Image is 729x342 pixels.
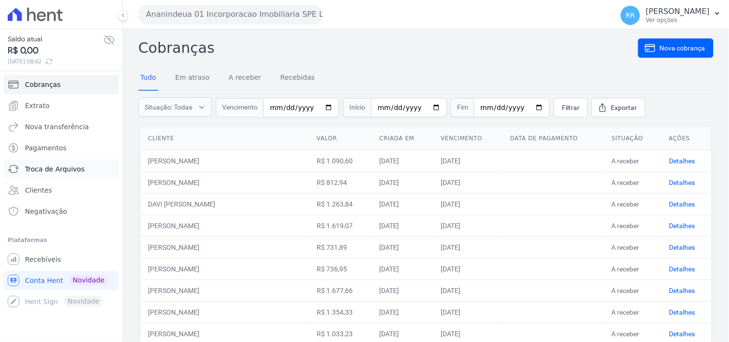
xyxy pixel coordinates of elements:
[604,127,661,150] th: Situação
[4,75,119,94] a: Cobranças
[646,7,710,16] p: [PERSON_NAME]
[4,250,119,269] a: Recebíveis
[604,215,661,236] td: A receber
[669,244,695,251] a: Detalhes
[138,37,638,59] h2: Cobranças
[25,276,63,285] span: Conta Hent
[372,127,433,150] th: Criada em
[604,280,661,301] td: A receber
[145,102,192,112] span: Situação: Todas
[433,236,502,258] td: [DATE]
[140,150,309,171] td: [PERSON_NAME]
[669,222,695,230] a: Detalhes
[8,75,115,311] nav: Sidebar
[372,280,433,301] td: [DATE]
[4,181,119,200] a: Clientes
[309,258,371,280] td: R$ 736,95
[25,185,52,195] span: Clientes
[638,38,714,58] a: Nova cobrança
[592,98,645,117] a: Exportar
[669,265,695,273] a: Detalhes
[613,2,729,29] button: RR [PERSON_NAME] Ver opções
[4,117,119,136] a: Nova transferência
[503,127,604,150] th: Data de pagamento
[25,207,67,216] span: Negativação
[372,150,433,171] td: [DATE]
[433,127,502,150] th: Vencimento
[604,301,661,323] td: A receber
[4,202,119,221] a: Negativação
[451,98,474,117] span: Fim
[4,159,119,179] a: Troca de Arquivos
[372,236,433,258] td: [DATE]
[140,171,309,193] td: [PERSON_NAME]
[604,236,661,258] td: A receber
[140,258,309,280] td: [PERSON_NAME]
[372,215,433,236] td: [DATE]
[4,271,119,290] a: Conta Hent Novidade
[433,280,502,301] td: [DATE]
[611,103,637,112] span: Exportar
[661,127,712,150] th: Ações
[138,98,212,117] button: Situação: Todas
[8,57,103,66] span: [DATE] 08:42
[25,122,89,132] span: Nova transferência
[433,150,502,171] td: [DATE]
[669,308,695,316] a: Detalhes
[69,275,108,285] span: Novidade
[309,193,371,215] td: R$ 1.263,84
[562,103,580,112] span: Filtrar
[372,193,433,215] td: [DATE]
[216,98,263,117] span: Vencimento
[343,98,371,117] span: Início
[227,66,263,91] a: A receber
[25,80,61,89] span: Cobranças
[138,66,158,91] a: Tudo
[433,171,502,193] td: [DATE]
[25,255,61,264] span: Recebíveis
[25,143,66,153] span: Pagamentos
[4,96,119,115] a: Extrato
[279,66,317,91] a: Recebidas
[433,215,502,236] td: [DATE]
[554,98,588,117] a: Filtrar
[604,193,661,215] td: A receber
[433,258,502,280] td: [DATE]
[669,200,695,208] a: Detalhes
[660,43,705,53] span: Nova cobrança
[140,280,309,301] td: [PERSON_NAME]
[140,215,309,236] td: [PERSON_NAME]
[646,16,710,24] p: Ver opções
[669,179,695,186] a: Detalhes
[372,301,433,323] td: [DATE]
[626,12,635,19] span: RR
[604,171,661,193] td: A receber
[140,193,309,215] td: DAVI [PERSON_NAME]
[309,171,371,193] td: R$ 812,94
[669,330,695,338] a: Detalhes
[433,193,502,215] td: [DATE]
[669,287,695,294] a: Detalhes
[604,258,661,280] td: A receber
[4,138,119,158] a: Pagamentos
[138,5,323,24] button: Ananindeua 01 Incorporacao Imobiliaria SPE LTDA
[604,150,661,171] td: A receber
[25,164,85,174] span: Troca de Arquivos
[140,127,309,150] th: Cliente
[309,127,371,150] th: Valor
[8,34,103,44] span: Saldo atual
[140,301,309,323] td: [PERSON_NAME]
[8,234,115,246] div: Plataformas
[669,157,695,165] a: Detalhes
[25,101,49,110] span: Extrato
[173,66,211,91] a: Em atraso
[309,301,371,323] td: R$ 1.354,33
[309,150,371,171] td: R$ 1.090,60
[372,258,433,280] td: [DATE]
[433,301,502,323] td: [DATE]
[309,215,371,236] td: R$ 1.619,07
[309,280,371,301] td: R$ 1.677,66
[372,171,433,193] td: [DATE]
[8,44,103,57] span: R$ 0,00
[140,236,309,258] td: [PERSON_NAME]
